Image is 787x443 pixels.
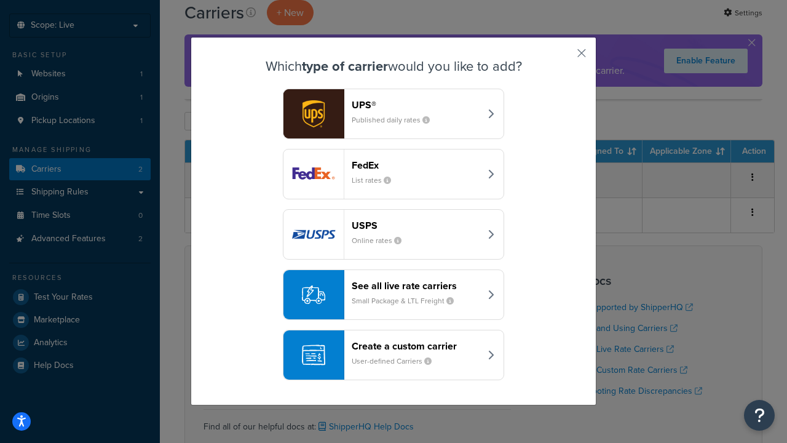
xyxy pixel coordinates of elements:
img: usps logo [283,210,344,259]
button: fedEx logoFedExList rates [283,149,504,199]
button: Create a custom carrierUser-defined Carriers [283,330,504,380]
header: Create a custom carrier [352,340,480,352]
small: Online rates [352,235,411,246]
header: See all live rate carriers [352,280,480,292]
img: icon-carrier-liverate-becf4550.svg [302,283,325,306]
small: Small Package & LTL Freight [352,295,464,306]
header: USPS [352,220,480,231]
small: User-defined Carriers [352,356,441,367]
h3: Which would you like to add? [222,59,565,74]
button: See all live rate carriersSmall Package & LTL Freight [283,269,504,320]
img: fedEx logo [283,150,344,199]
img: ups logo [283,89,344,138]
header: FedEx [352,159,480,171]
button: ups logoUPS®Published daily rates [283,89,504,139]
small: List rates [352,175,401,186]
button: usps logoUSPSOnline rates [283,209,504,260]
header: UPS® [352,99,480,111]
small: Published daily rates [352,114,440,126]
button: Open Resource Center [744,400,775,431]
img: icon-carrier-custom-c93b8a24.svg [302,343,325,367]
strong: type of carrier [302,56,388,76]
